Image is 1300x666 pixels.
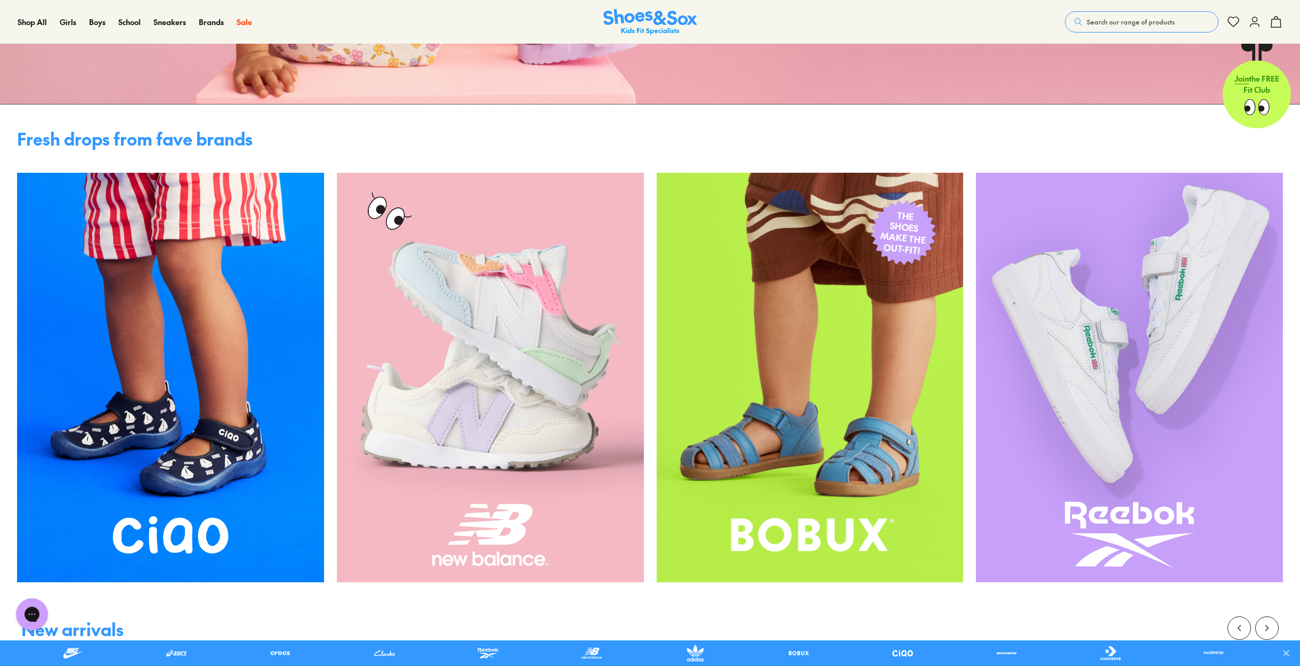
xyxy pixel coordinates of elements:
span: THE SHOES MAKE THE OUT-FIT! [878,208,928,257]
span: Shop All [18,17,47,27]
img: SNS_WEBASSETS_GRID_1080x1440_xx_40c115a7-2d61-44a0-84d6-f6b8707e44ea.png [17,173,324,582]
span: School [118,17,141,27]
a: Sale [237,17,252,28]
a: Jointhe FREE Fit Club [1223,43,1291,129]
a: Sneakers [154,17,186,28]
a: School [118,17,141,28]
img: SNS_WEBASSETS_GRID_1080x1440_xx_3_4ada1011-ea31-4036-a210-2334cf852730.png [976,173,1283,582]
span: Join [1234,73,1249,84]
a: Shop All [18,17,47,28]
span: Brands [199,17,224,27]
a: THESHOESMAKE THEOUT-FIT! [657,173,964,582]
span: Sneakers [154,17,186,27]
span: Boys [89,17,106,27]
iframe: Gorgias live chat messenger [11,595,53,634]
a: Boys [89,17,106,28]
span: Search our range of products [1087,17,1175,27]
a: Brands [199,17,224,28]
span: Sale [237,17,252,27]
img: SNS_WEBASSETS_GRID_1080x1440_xx_9.png [657,173,964,582]
button: Search our range of products [1065,11,1218,33]
img: SNS_Logo_Responsive.svg [603,9,697,35]
a: Shoes & Sox [603,9,697,35]
div: New arrivals [21,621,124,638]
a: Girls [60,17,76,28]
span: Girls [60,17,76,27]
p: the FREE Fit Club [1223,65,1291,104]
img: SNS_WEBASSETS_GRID_1080x1440_xx_2.png [337,173,644,582]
